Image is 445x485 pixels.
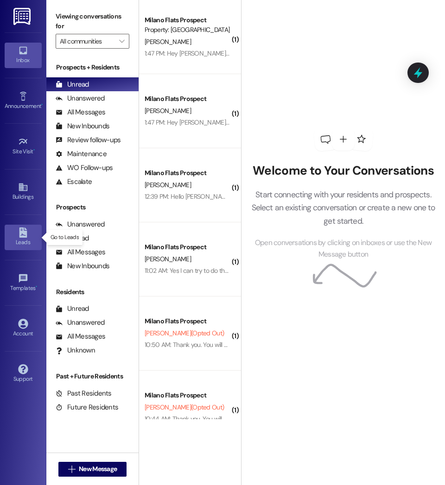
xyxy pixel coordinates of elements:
[145,403,224,411] span: [PERSON_NAME] (Opted Out)
[56,94,105,103] div: Unanswered
[119,38,124,45] i: 
[145,25,230,35] div: Property: [GEOGRAPHIC_DATA] Flats
[145,242,230,252] div: Milano Flats Prospect
[56,107,105,117] div: All Messages
[145,107,191,115] span: [PERSON_NAME]
[56,80,89,89] div: Unread
[56,121,109,131] div: New Inbounds
[46,372,139,381] div: Past + Future Residents
[5,179,42,204] a: Buildings
[145,266,233,275] div: 11:02 AM: Yes I can try to do that!!
[51,233,79,241] p: Go to Leads
[56,304,89,314] div: Unread
[56,247,105,257] div: All Messages
[56,233,89,243] div: Unread
[46,202,139,212] div: Prospects
[56,135,121,145] div: Review follow-ups
[145,168,230,178] div: Milano Flats Prospect
[145,94,230,104] div: Milano Flats Prospect
[145,391,230,400] div: Milano Flats Prospect
[145,38,191,46] span: [PERSON_NAME]
[46,287,139,297] div: Residents
[68,466,75,473] i: 
[5,134,42,159] a: Site Visit •
[248,164,439,178] h2: Welcome to Your Conversations
[145,15,230,25] div: Milano Flats Prospect
[248,188,439,227] p: Start connecting with your residents and prospects. Select an existing conversation or create a n...
[60,34,114,49] input: All communities
[56,177,92,187] div: Escalate
[5,316,42,341] a: Account
[56,403,118,412] div: Future Residents
[145,181,191,189] span: [PERSON_NAME]
[5,361,42,386] a: Support
[33,147,35,153] span: •
[56,332,105,341] div: All Messages
[79,464,117,474] span: New Message
[58,462,127,477] button: New Message
[5,225,42,250] a: Leads
[13,8,32,25] img: ResiDesk Logo
[248,237,439,260] span: Open conversations by clicking on inboxes or use the New Message button
[5,271,42,296] a: Templates •
[36,283,37,290] span: •
[56,318,105,328] div: Unanswered
[56,346,95,355] div: Unknown
[46,63,139,72] div: Prospects + Residents
[56,149,107,159] div: Maintenance
[5,43,42,68] a: Inbox
[145,329,224,337] span: [PERSON_NAME] (Opted Out)
[56,220,105,229] div: Unanswered
[56,261,109,271] div: New Inbounds
[145,255,191,263] span: [PERSON_NAME]
[56,389,112,398] div: Past Residents
[56,163,113,173] div: WO Follow-ups
[56,9,129,34] label: Viewing conversations for
[145,316,230,326] div: Milano Flats Prospect
[41,101,43,108] span: •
